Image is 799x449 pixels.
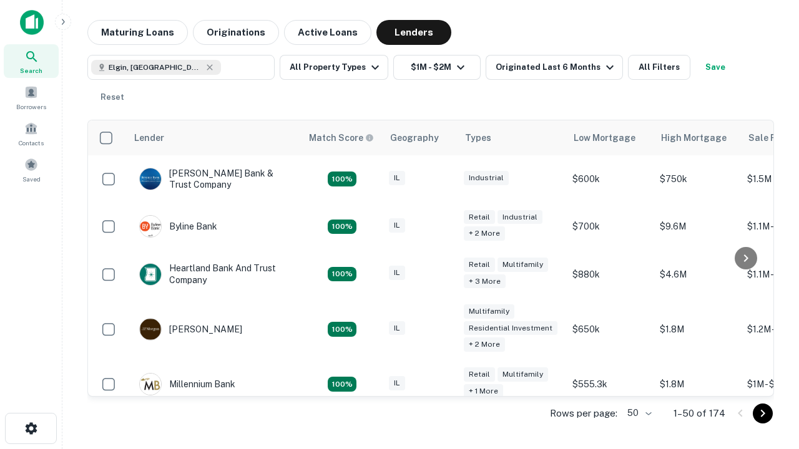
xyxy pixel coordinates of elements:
th: Types [458,120,566,155]
img: picture [140,319,161,340]
td: $4.6M [654,250,741,297]
span: Contacts [19,138,44,148]
a: Saved [4,153,59,186]
div: Multifamily [498,367,548,382]
p: 1–50 of 174 [674,406,725,421]
button: Originated Last 6 Months [486,55,623,80]
td: $750k [654,155,741,203]
td: $555.3k [566,360,654,408]
span: Elgin, [GEOGRAPHIC_DATA], [GEOGRAPHIC_DATA] [109,62,202,73]
div: Capitalize uses an advanced AI algorithm to match your search with the best lender. The match sco... [309,131,374,145]
div: Retail [464,210,495,224]
div: IL [389,218,405,233]
div: IL [389,321,405,336]
th: Lender [127,120,301,155]
span: Search [20,65,42,75]
div: + 2 more [464,226,505,241]
div: IL [389,171,405,185]
td: $600k [566,155,654,203]
div: Residential Investment [464,321,557,336]
div: Matching Properties: 16, hasApolloMatch: undefined [328,377,356,392]
p: Rows per page: [550,406,617,421]
button: Lenders [376,20,451,45]
td: $9.6M [654,203,741,250]
img: picture [140,168,161,190]
div: Multifamily [464,304,514,319]
div: Millennium Bank [139,373,235,395]
a: Search [4,44,59,78]
div: Byline Bank [139,215,217,238]
button: $1M - $2M [393,55,481,80]
a: Borrowers [4,80,59,114]
div: [PERSON_NAME] Bank & Trust Company [139,168,289,190]
div: Matching Properties: 28, hasApolloMatch: undefined [328,171,356,186]
div: Retail [464,258,495,272]
img: picture [140,374,161,395]
div: + 2 more [464,337,505,352]
td: $700k [566,203,654,250]
button: Go to next page [753,403,773,423]
td: $1.8M [654,298,741,361]
iframe: Chat Widget [737,309,799,369]
th: High Mortgage [654,120,741,155]
h6: Match Score [309,131,371,145]
span: Borrowers [16,102,46,112]
button: All Filters [628,55,690,80]
button: Save your search to get updates of matches that match your search criteria. [695,55,735,80]
div: Heartland Bank And Trust Company [139,263,289,285]
button: Reset [92,85,132,110]
div: Lender [134,130,164,145]
th: Geography [383,120,458,155]
span: Saved [22,174,41,184]
td: $650k [566,298,654,361]
div: 50 [622,404,654,422]
div: + 3 more [464,274,506,289]
button: All Property Types [280,55,388,80]
img: picture [140,216,161,237]
div: Matching Properties: 18, hasApolloMatch: undefined [328,220,356,234]
img: picture [140,264,161,285]
div: Matching Properties: 24, hasApolloMatch: undefined [328,322,356,337]
th: Low Mortgage [566,120,654,155]
td: $880k [566,250,654,297]
img: capitalize-icon.png [20,10,44,35]
div: IL [389,376,405,390]
div: IL [389,266,405,280]
div: Industrial [498,210,542,224]
div: Retail [464,367,495,382]
div: + 1 more [464,384,503,398]
div: Matching Properties: 20, hasApolloMatch: undefined [328,267,356,282]
button: Maturing Loans [87,20,188,45]
td: $1.8M [654,360,741,408]
button: Active Loans [284,20,371,45]
div: High Mortgage [661,130,727,145]
div: Originated Last 6 Months [496,60,617,75]
div: Geography [390,130,439,145]
div: [PERSON_NAME] [139,318,242,340]
th: Capitalize uses an advanced AI algorithm to match your search with the best lender. The match sco... [301,120,383,155]
div: Types [465,130,491,145]
div: Multifamily [498,258,548,272]
div: Low Mortgage [574,130,635,145]
a: Contacts [4,117,59,150]
button: Originations [193,20,279,45]
div: Industrial [464,171,509,185]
